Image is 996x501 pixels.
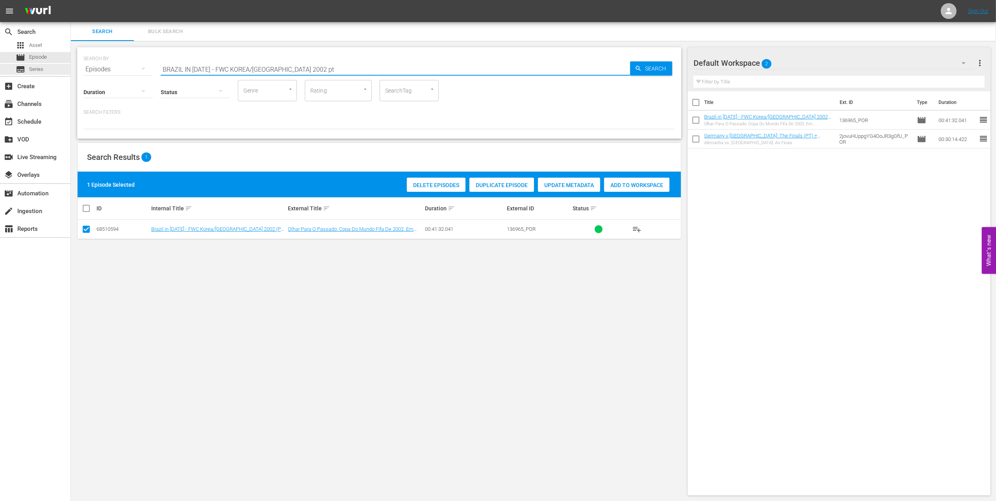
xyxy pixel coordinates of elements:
[935,130,979,148] td: 00:30:14.422
[16,41,25,50] span: Asset
[29,53,47,61] span: Episode
[96,205,149,212] div: ID
[96,226,149,232] div: 68510594
[151,204,286,213] div: Internal Title
[632,225,642,234] span: playlist_add
[4,189,13,198] span: Automation
[979,134,988,143] span: reorder
[704,133,820,145] a: Germany v [GEOGRAPHIC_DATA]: The Finals (PT) + Rebrand Ident
[185,205,192,212] span: sort
[288,226,417,238] a: Olhar Para O Passado: Copa Do Mundo Fifa De 2002, Em [GEOGRAPHIC_DATA] E Coreia™
[4,117,13,126] span: Schedule
[139,27,192,36] span: Bulk Search
[982,227,996,274] button: Open Feedback Widget
[4,99,13,109] span: Channels
[151,226,286,238] a: Brazil in [DATE] - FWC Korea/[GEOGRAPHIC_DATA] 2002 (PT) + Rebrand Ident
[975,54,985,72] button: more_vert
[4,135,13,144] span: VOD
[836,130,914,148] td: 2jovuHUppgYG4OoJR3gGfU_POR
[604,178,670,192] button: Add to Workspace
[704,91,835,113] th: Title
[83,58,153,80] div: Episodes
[83,109,675,116] p: Search Filters:
[975,58,985,68] span: more_vert
[19,2,57,20] img: ans4CAIJ8jUAAAAAAAAAAAAAAAAAAAAAAAAgQb4GAAAAAAAAAAAAAAAAAAAAAAAAJMjXAAAAAAAAAAAAAAAAAAAAAAAAgAT5G...
[288,204,422,213] div: External Title
[835,91,912,113] th: Ext. ID
[287,85,294,93] button: Open
[507,226,536,232] span: 136965_POR
[573,204,625,213] div: Status
[917,115,926,125] span: Episode
[469,182,534,188] span: Duplicate Episode
[604,182,670,188] span: Add to Workspace
[642,61,672,76] span: Search
[507,205,570,212] div: External ID
[836,111,914,130] td: 136965_POR
[704,114,831,126] a: Brazil in [DATE] - FWC Korea/[GEOGRAPHIC_DATA] 2002 (PT) + Rebrand Ident
[912,91,934,113] th: Type
[141,152,151,162] span: 1
[428,85,436,93] button: Open
[538,182,600,188] span: Update Metadata
[630,61,672,76] button: Search
[4,206,13,216] span: Ingestion
[425,204,504,213] div: Duration
[323,205,330,212] span: sort
[5,6,14,16] span: menu
[4,152,13,162] span: Live Streaming
[29,65,43,73] span: Series
[627,220,646,239] button: playlist_add
[917,134,926,144] span: Episode
[934,91,981,113] th: Duration
[762,56,772,72] span: 2
[425,226,504,232] div: 00:41:32.041
[968,8,989,14] a: Sign Out
[407,182,466,188] span: Delete Episodes
[704,140,833,145] div: Alemanha vs. [GEOGRAPHIC_DATA]: As Finais
[469,178,534,192] button: Duplicate Episode
[935,111,979,130] td: 00:41:32.041
[76,27,129,36] span: Search
[4,27,13,37] span: Search
[362,85,369,93] button: Open
[87,152,140,162] span: Search Results
[407,178,466,192] button: Delete Episodes
[4,82,13,91] span: Create
[979,115,988,124] span: reorder
[16,53,25,62] span: Episode
[538,178,600,192] button: Update Metadata
[704,121,833,126] div: Olhar Para O Passado: Copa Do Mundo Fifa De 2002, Em [GEOGRAPHIC_DATA] E Coreia™
[590,205,597,212] span: sort
[16,65,25,74] span: subtitles
[87,181,135,189] div: 1 Episode Selected
[4,170,13,180] span: Overlays
[29,41,42,49] span: Asset
[448,205,455,212] span: sort
[694,52,973,74] div: Default Workspace
[4,224,13,234] span: Reports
